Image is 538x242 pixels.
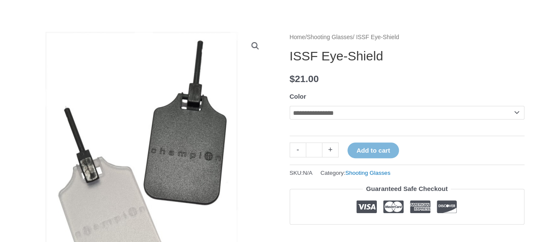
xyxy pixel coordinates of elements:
a: View full-screen image gallery [248,38,263,54]
span: SKU: [290,168,313,178]
a: + [322,142,339,157]
span: $ [290,74,295,84]
bdi: 21.00 [290,74,319,84]
span: Category: [320,168,390,178]
legend: Guaranteed Safe Checkout [363,183,451,195]
iframe: Customer reviews powered by Trustpilot [290,231,524,241]
label: Color [290,93,306,100]
a: Shooting Glasses [307,34,353,40]
a: Home [290,34,305,40]
button: Add to cart [347,142,399,158]
input: Product quantity [306,142,322,157]
a: - [290,142,306,157]
span: N/A [303,170,313,176]
nav: Breadcrumb [290,32,524,43]
h1: ISSF Eye-Shield [290,48,524,64]
a: Shooting Glasses [345,170,390,176]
